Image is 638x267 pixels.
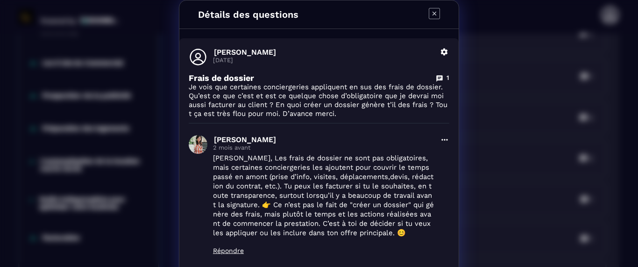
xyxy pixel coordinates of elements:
p: [PERSON_NAME] [214,48,434,57]
h4: Détails des questions [198,9,298,20]
p: Répondre [213,247,434,254]
p: [PERSON_NAME], Les frais de dossier ne sont pas obligatoires, mais certaines conciergeries les aj... [213,153,434,238]
p: [PERSON_NAME] [214,135,434,144]
p: [DATE] [213,57,434,64]
p: Je vois que certaines conciergeries appliquent en sus des frais de dossier. Qu’est ce que c’est e... [189,83,449,118]
p: 1 [447,73,449,82]
p: 2 mois avant [213,144,434,151]
p: Frais de dossier [189,73,254,83]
